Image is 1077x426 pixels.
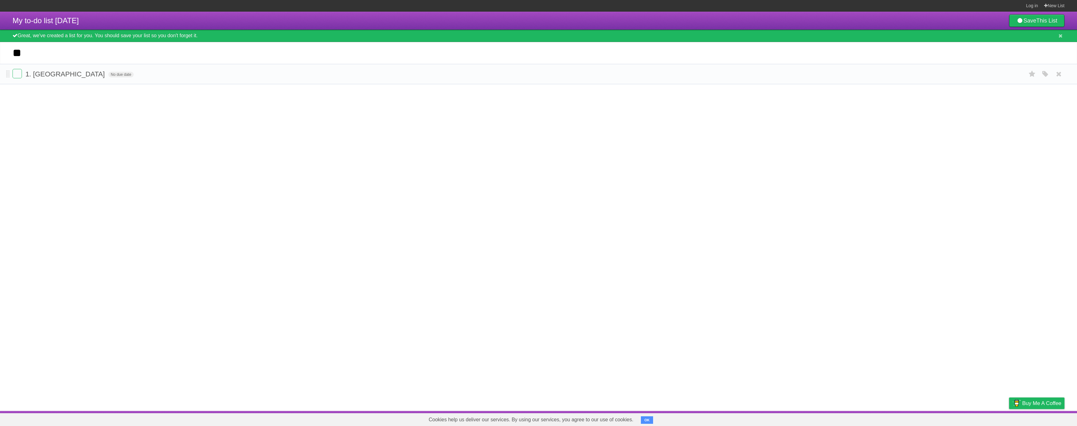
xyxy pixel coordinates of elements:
[641,416,653,424] button: OK
[13,69,22,78] label: Done
[1022,398,1061,409] span: Buy me a coffee
[1009,14,1064,27] a: SaveThis List
[1036,18,1057,24] b: This List
[926,413,939,424] a: About
[1026,69,1038,79] label: Star task
[25,70,106,78] span: 1. [GEOGRAPHIC_DATA]
[422,413,640,426] span: Cookies help us deliver our services. By using our services, you agree to our use of cookies.
[1009,397,1064,409] a: Buy me a coffee
[1012,398,1021,408] img: Buy me a coffee
[980,413,993,424] a: Terms
[13,16,79,25] span: My to-do list [DATE]
[108,72,134,77] span: No due date
[1001,413,1017,424] a: Privacy
[946,413,972,424] a: Developers
[1025,413,1064,424] a: Suggest a feature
